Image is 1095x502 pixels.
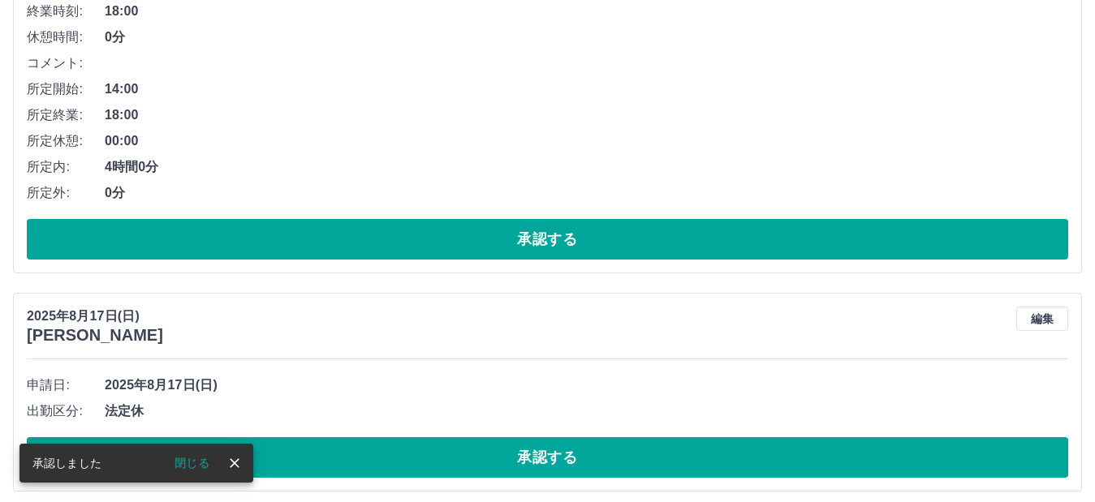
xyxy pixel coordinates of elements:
span: 所定開始: [27,79,105,99]
span: 0分 [105,28,1068,47]
button: close [222,451,247,475]
button: 承認する [27,437,1068,478]
span: 00:00 [105,131,1068,151]
span: 所定終業: [27,105,105,125]
span: 所定外: [27,183,105,203]
span: 2025年8月17日(日) [105,375,1068,395]
span: 出勤区分: [27,401,105,421]
span: 所定内: [27,157,105,177]
span: 法定休 [105,401,1068,421]
span: 所定休憩: [27,131,105,151]
button: 編集 [1016,307,1068,331]
span: 14:00 [105,79,1068,99]
span: 申請日: [27,375,105,395]
span: 4時間0分 [105,157,1068,177]
p: 2025年8月17日(日) [27,307,163,326]
span: 休憩時間: [27,28,105,47]
button: 承認する [27,219,1068,260]
div: 承認しました [32,448,101,478]
button: 閉じる [162,451,222,475]
span: 終業時刻: [27,2,105,21]
span: コメント: [27,54,105,73]
h3: [PERSON_NAME] [27,326,163,345]
span: 18:00 [105,2,1068,21]
span: 18:00 [105,105,1068,125]
span: 0分 [105,183,1068,203]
